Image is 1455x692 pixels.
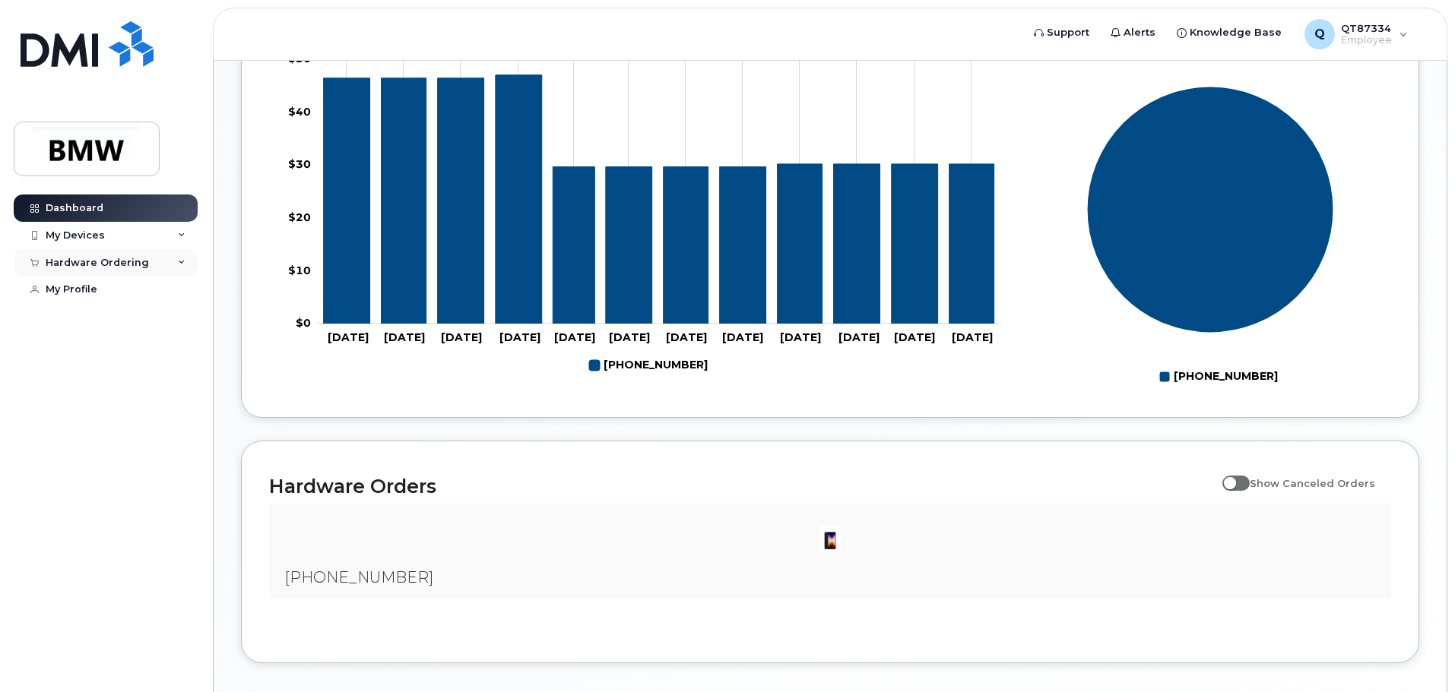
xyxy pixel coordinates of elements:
[1341,34,1392,46] span: Employee
[288,52,311,65] tspan: $50
[894,330,935,344] tspan: [DATE]
[269,475,1215,498] h2: Hardware Orders
[1047,25,1089,40] span: Support
[328,330,369,344] tspan: [DATE]
[324,74,994,323] g: 864-765-6115
[722,330,763,344] tspan: [DATE]
[1222,469,1235,481] input: Show Canceled Orders
[499,330,540,344] tspan: [DATE]
[284,568,433,586] span: [PHONE_NUMBER]
[609,330,650,344] tspan: [DATE]
[952,330,993,344] tspan: [DATE]
[1389,626,1444,681] iframe: Messenger Launcher
[1190,25,1282,40] span: Knowledge Base
[288,104,311,118] tspan: $40
[288,157,311,171] tspan: $30
[1314,25,1325,43] span: Q
[554,330,595,344] tspan: [DATE]
[1023,17,1100,48] a: Support
[1341,22,1392,34] span: QT87334
[288,263,311,276] tspan: $10
[1159,364,1278,390] g: Legend
[1166,17,1292,48] a: Knowledge Base
[1087,86,1334,389] g: Chart
[1100,17,1166,48] a: Alerts
[1294,19,1419,49] div: QT87334
[666,330,707,344] tspan: [DATE]
[815,523,845,554] img: image20231002-3703462-1angbar.jpeg
[589,352,708,378] g: Legend
[1087,86,1334,333] g: Series
[441,330,482,344] tspan: [DATE]
[288,210,311,224] tspan: $20
[288,52,1000,378] g: Chart
[780,330,821,344] tspan: [DATE]
[1124,25,1155,40] span: Alerts
[838,330,880,344] tspan: [DATE]
[296,316,311,330] tspan: $0
[1250,477,1375,489] span: Show Canceled Orders
[384,330,425,344] tspan: [DATE]
[589,352,708,378] g: 864-765-6115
